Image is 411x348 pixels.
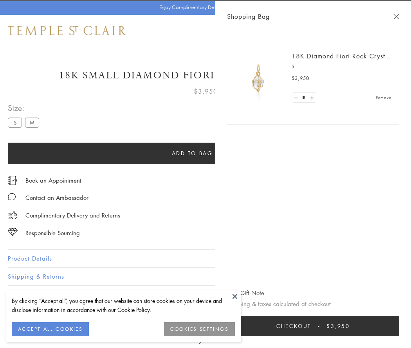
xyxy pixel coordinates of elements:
div: Contact an Ambassador [25,193,88,203]
h1: 18K Small Diamond Fiori Rock Crystal Amulet [8,69,403,82]
span: Add to bag [172,149,213,158]
img: icon_sourcing.svg [8,228,18,236]
button: Close Shopping Bag [393,14,399,20]
button: Gifting [8,286,403,303]
span: $3,950 [326,322,350,330]
img: MessageIcon-01_2.svg [8,193,16,201]
img: P51889-E11FIORI [235,55,282,102]
button: Add Gift Note [227,288,264,298]
img: Temple St. Clair [8,26,126,35]
a: Book an Appointment [25,176,81,185]
a: Remove [376,93,391,102]
p: S [292,63,391,71]
button: Product Details [8,250,403,267]
img: icon_appointment.svg [8,176,17,185]
label: S [8,118,22,127]
span: $3,950 [292,74,309,82]
button: Shipping & Returns [8,268,403,285]
span: Size: [8,101,42,114]
span: Checkout [276,322,311,330]
label: M [25,118,39,127]
a: Set quantity to 0 [292,93,300,103]
p: Shipping & taxes calculated at checkout [227,299,399,309]
img: icon_delivery.svg [8,210,18,220]
p: Complimentary Delivery and Returns [25,210,120,220]
button: ACCEPT ALL COOKIES [12,322,89,336]
a: Set quantity to 2 [308,93,315,103]
button: Add to bag [8,143,377,164]
span: $3,950 [194,86,218,96]
div: By clicking “Accept all”, you agree that our website can store cookies on your device and disclos... [12,296,235,314]
button: COOKIES SETTINGS [164,322,235,336]
p: Enjoy Complimentary Delivery & Returns [159,4,248,11]
div: Responsible Sourcing [25,228,80,238]
button: Checkout $3,950 [227,316,399,336]
span: Shopping Bag [227,11,270,22]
